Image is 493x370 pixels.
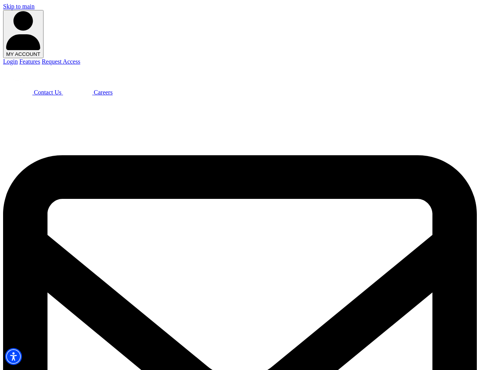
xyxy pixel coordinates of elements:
a: Contact Us [3,89,63,96]
div: Accessibility Menu [5,348,22,365]
a: Features [19,58,40,65]
a: Request Access [42,58,80,65]
img: Beacon Funding Careers [63,65,92,94]
span: Contact Us [34,89,62,96]
span: Careers [94,89,113,96]
button: MY ACCOUNT [3,10,44,58]
a: Login [3,58,18,65]
a: Skip to main [3,3,35,10]
a: Careers [63,89,113,96]
img: Beacon Funding chat [3,65,32,94]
